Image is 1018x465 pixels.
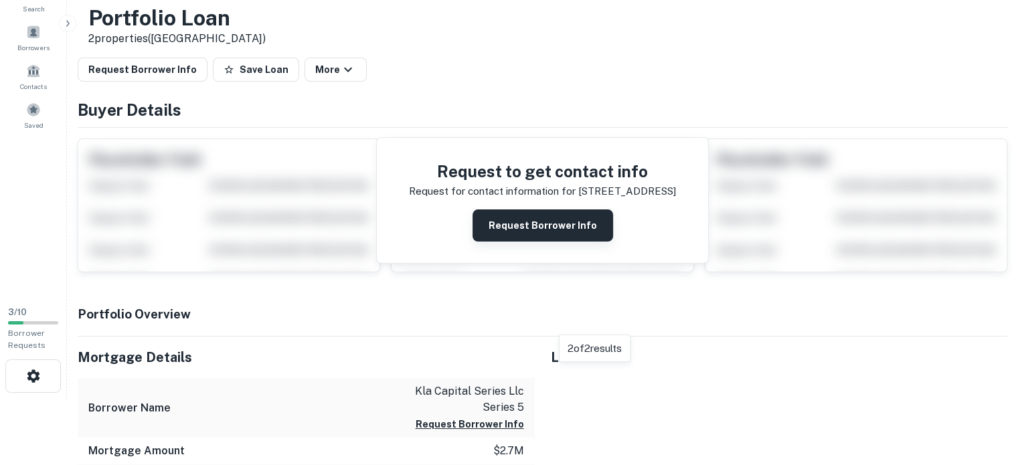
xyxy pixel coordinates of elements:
span: Saved [24,120,44,130]
h4: Buyer Details [78,98,1007,122]
h5: Locations [551,347,1008,367]
p: 2 properties ([GEOGRAPHIC_DATA]) [88,31,266,47]
button: Request Borrower Info [416,416,524,432]
span: Borrowers [17,42,50,53]
button: More [305,58,367,82]
p: kla capital series llc series 5 [404,383,524,415]
a: Contacts [4,58,63,94]
iframe: Chat Widget [951,358,1018,422]
a: Saved [4,97,63,133]
h3: Portfolio Loan [88,5,266,31]
span: Search [23,3,45,14]
span: 3 / 10 [8,307,27,317]
h4: Request to get contact info [409,159,676,183]
button: Save Loan [213,58,299,82]
a: Borrowers [4,19,63,56]
button: Request Borrower Info [473,209,613,242]
button: Request Borrower Info [78,58,207,82]
p: $2.7m [493,443,524,459]
h5: Mortgage Details [78,347,535,367]
p: [STREET_ADDRESS] [578,183,676,199]
p: 2 of 2 results [568,341,622,357]
h6: Borrower Name [88,400,171,416]
span: Borrower Requests [8,329,46,350]
p: Request for contact information for [409,183,576,199]
span: Contacts [20,81,47,92]
h6: Mortgage Amount [88,443,185,459]
h3: Portfolio Overview [78,304,1007,323]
